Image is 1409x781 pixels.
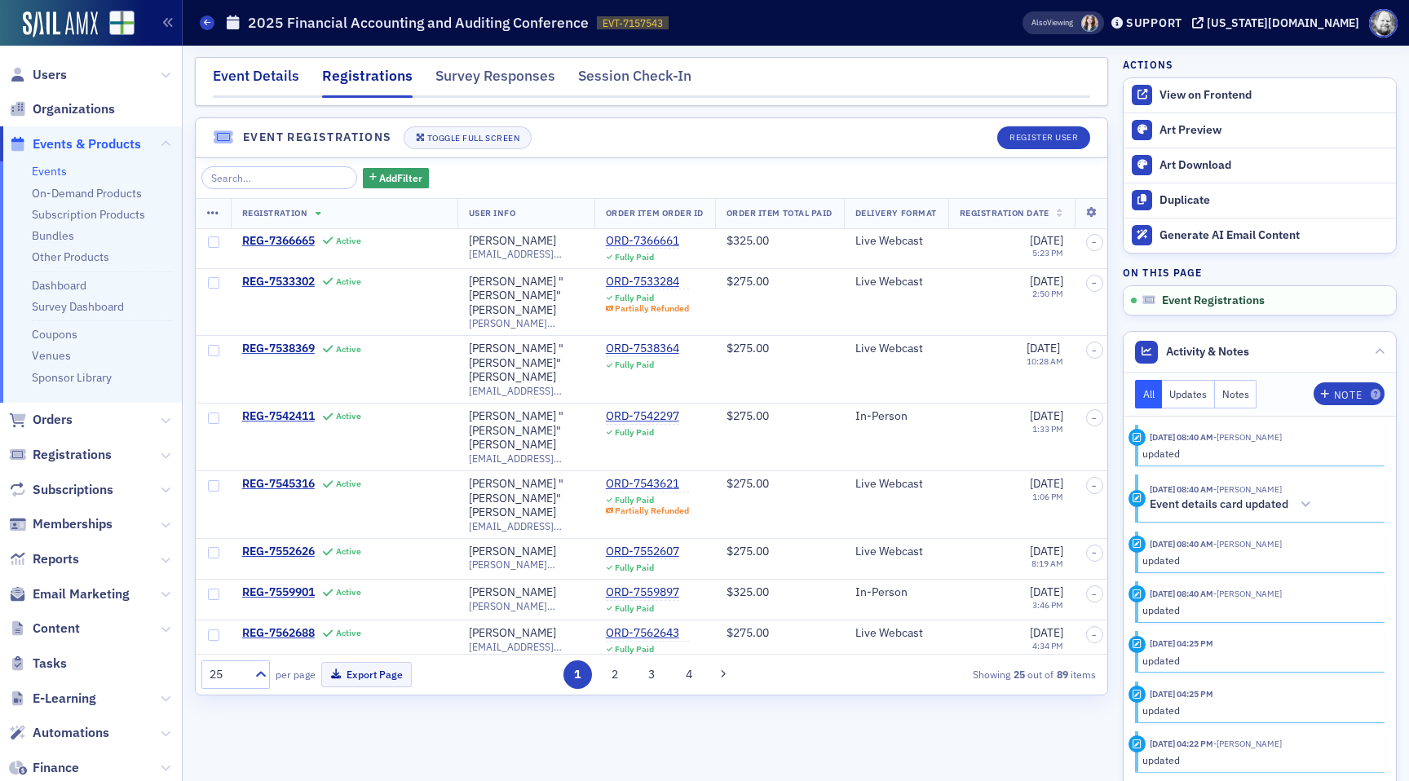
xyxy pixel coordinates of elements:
a: SailAMX [23,11,98,38]
time: 1:33 PM [1032,423,1063,435]
span: – [1092,278,1097,288]
a: Memberships [9,515,113,533]
div: Event Details [213,65,299,95]
strong: 25 [1010,667,1027,682]
div: [PERSON_NAME] "[PERSON_NAME]" [PERSON_NAME] [469,409,583,452]
a: [PERSON_NAME] "[PERSON_NAME]" [PERSON_NAME] [469,275,583,318]
button: Export Page [321,662,412,687]
button: Duplicate [1124,183,1396,218]
div: Partially Refunded [615,303,689,314]
button: 3 [638,660,666,689]
div: Active [336,479,361,489]
span: [EMAIL_ADDRESS][DOMAIN_NAME] [469,452,583,465]
a: REG-7559901Active [242,585,446,600]
a: Survey Dashboard [32,299,124,314]
a: Art Preview [1124,113,1396,148]
a: ORD-7533284 [606,275,690,289]
span: Order Item Order ID [606,207,704,218]
a: ORD-7552607 [606,545,679,559]
a: ORD-7366661 [606,234,679,249]
div: In-Person [855,585,937,600]
span: Order Item Total Paid [727,207,833,218]
a: Registrations [9,446,112,464]
strong: 89 [1053,667,1071,682]
time: 9/29/2025 08:40 AM [1150,483,1213,495]
span: [DATE] [1030,408,1063,423]
div: Support [1126,15,1182,30]
time: 9/29/2025 08:40 AM [1150,538,1213,549]
label: per page [276,667,316,682]
div: Also [1031,17,1047,28]
button: 1 [563,660,592,689]
div: Session Check-In [578,65,691,95]
div: Art Preview [1159,123,1388,138]
a: Coupons [32,327,77,342]
span: Kristi Gates [1213,538,1282,549]
a: [PERSON_NAME] [469,234,556,249]
h4: Actions [1123,57,1173,72]
div: Toggle Full Screen [427,134,519,143]
time: 9/29/2025 08:40 AM [1150,588,1213,599]
a: REG-7538369Active [242,342,446,356]
a: Automations [9,724,109,742]
span: Tasks [33,655,67,673]
a: [PERSON_NAME] [469,585,556,600]
a: Events [32,164,67,179]
span: Registration [242,207,307,218]
span: Profile [1369,9,1398,38]
span: Viewing [1031,17,1073,29]
a: Reports [9,550,79,568]
span: Registrations [33,446,112,464]
span: Finance [33,759,79,777]
a: [PERSON_NAME] "[PERSON_NAME]" [PERSON_NAME] [469,342,583,385]
a: Sponsor Library [32,370,112,385]
div: Live Webcast [855,342,937,356]
div: Live Webcast [855,477,937,492]
a: REG-7545316Active [242,477,446,492]
button: [US_STATE][DOMAIN_NAME] [1192,17,1365,29]
span: REG-7538369 [242,342,315,356]
span: – [1092,413,1097,423]
span: $275.00 [727,625,769,640]
time: 8:19 AM [1031,558,1063,569]
span: – [1092,346,1097,355]
span: $325.00 [727,585,769,599]
div: Live Webcast [855,626,937,641]
span: $275.00 [727,274,769,289]
div: 25 [210,666,245,683]
span: [DATE] [1030,585,1063,599]
button: Event details card updated [1150,496,1317,514]
input: Search… [201,166,357,189]
div: updated [1142,752,1373,767]
div: [PERSON_NAME] [469,626,556,641]
div: Fully Paid [615,495,654,505]
time: 5:23 PM [1032,247,1063,258]
span: [DATE] [1030,274,1063,289]
div: Registrations [322,65,413,98]
time: 2:50 PM [1032,288,1063,299]
div: Update [1129,636,1146,653]
div: Fully Paid [615,644,654,655]
div: Active [336,236,361,246]
span: Event Registrations [1162,293,1265,308]
span: Add Filter [379,170,422,185]
div: [PERSON_NAME] "[PERSON_NAME]" [PERSON_NAME] [469,477,583,520]
h1: 2025 Financial Accounting and Auditing Conference [248,13,589,33]
span: REG-7559901 [242,585,315,600]
span: – [1092,548,1097,558]
a: View Homepage [98,11,135,38]
time: 1:06 PM [1032,491,1063,502]
span: [DATE] [1030,233,1063,248]
button: Toggle Full Screen [404,126,532,149]
a: ORD-7542297 [606,409,679,424]
div: Active [336,276,361,287]
span: Sarah Lowery [1081,15,1098,32]
span: REG-7542411 [242,409,315,424]
span: Events & Products [33,135,141,153]
span: [DATE] [1030,625,1063,640]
